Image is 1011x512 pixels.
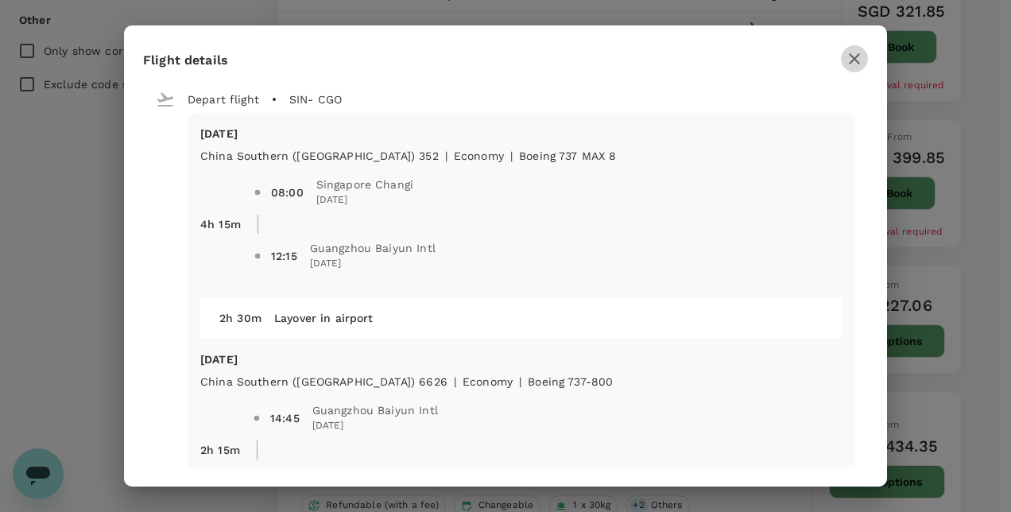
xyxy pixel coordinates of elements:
span: [DATE] [316,192,413,208]
p: Boeing 737 MAX 8 [519,148,616,164]
p: [DATE] [200,351,842,367]
div: 12:15 [271,248,297,264]
span: 2h 30m [219,312,261,324]
span: Singapore Changi [316,176,413,192]
span: [DATE] [310,256,436,272]
span: | [510,149,513,162]
span: Guangzhou Baiyun Intl [310,240,436,256]
p: Depart flight [188,91,259,107]
p: SIN - CGO [289,91,342,107]
div: 08:00 [271,184,304,200]
span: Flight details [143,52,228,68]
span: Guangzhou Baiyun Intl [312,402,438,418]
p: 2h 15m [200,442,240,458]
span: [DATE] [312,418,438,434]
span: | [454,375,456,388]
p: Boeing 737-800 [528,374,613,390]
p: China Southern ([GEOGRAPHIC_DATA]) 352 [200,148,439,164]
p: economy [463,374,513,390]
div: 14:45 [270,410,300,426]
span: | [519,375,521,388]
p: 4h 15m [200,216,241,232]
p: [DATE] [200,126,842,142]
span: Layover in airport [274,312,374,324]
p: China Southern ([GEOGRAPHIC_DATA]) 6626 [200,374,447,390]
p: economy [454,148,504,164]
span: Zhengzhou Xinzheng Intl [312,466,449,482]
span: | [445,149,447,162]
